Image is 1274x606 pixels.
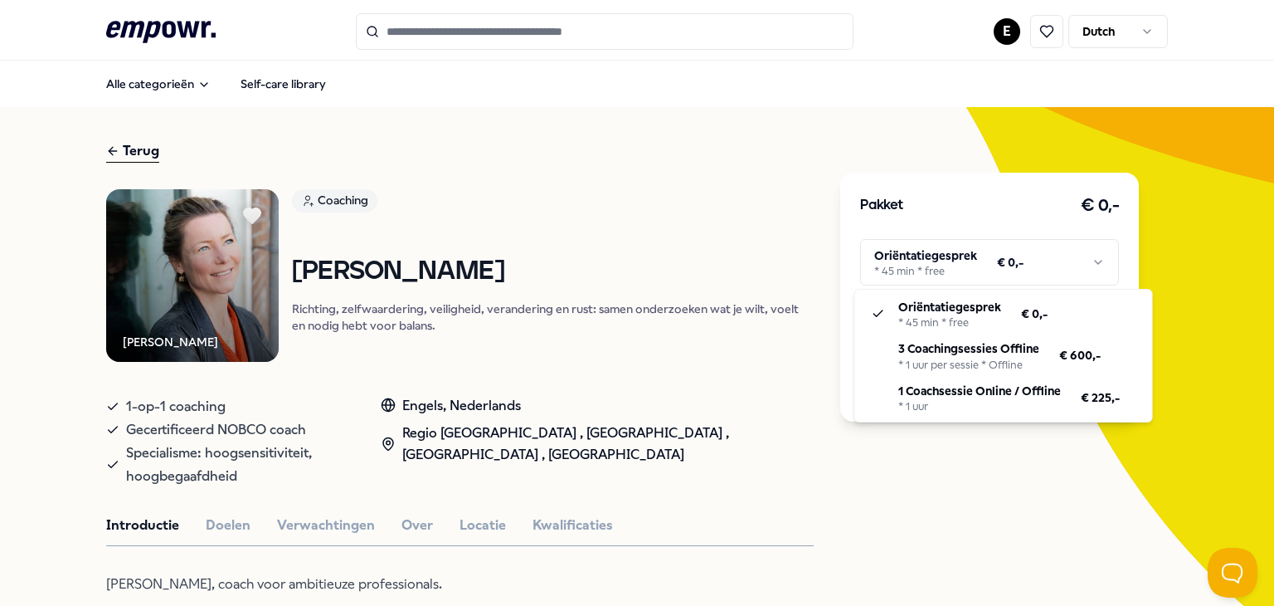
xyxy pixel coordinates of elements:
p: Oriëntatiegesprek [898,298,1001,316]
div: * 45 min * free [898,316,1001,330]
div: * 1 uur per sessie * Offline [898,359,1039,372]
span: € 0,- [1021,305,1048,323]
div: * 1 uur [898,400,1061,413]
span: € 600,- [1059,346,1101,364]
p: 1 Coachsessie Online / Offline [898,382,1061,400]
p: 3 Coachingsessies Offline [898,340,1039,358]
span: € 225,- [1081,389,1120,407]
